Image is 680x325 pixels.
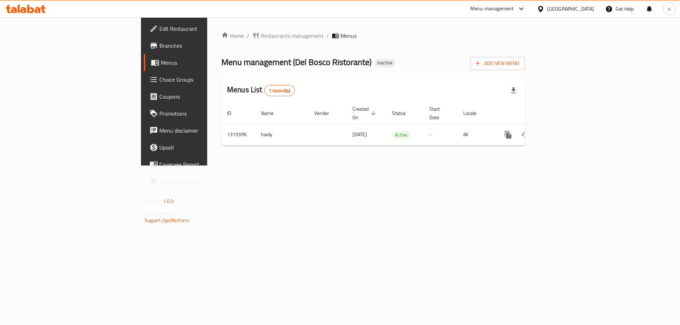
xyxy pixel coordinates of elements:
[252,31,324,40] a: Restaurants management
[261,109,283,117] span: Name
[144,209,177,218] span: Get support on:
[392,109,415,117] span: Status
[352,130,367,139] span: [DATE]
[159,41,249,50] span: Branches
[144,71,255,88] a: Choice Groups
[221,54,372,70] span: Menu management ( Del Bosco Ristorante )
[470,5,514,13] div: Menu-management
[159,24,249,33] span: Edit Restaurant
[144,197,162,206] span: Version:
[494,103,573,124] th: Actions
[159,92,249,101] span: Coupons
[144,88,255,105] a: Coupons
[517,126,534,143] button: Change Status
[144,20,255,37] a: Edit Restaurant
[144,122,255,139] a: Menu disclaimer
[470,57,525,70] button: Add New Menu
[144,156,255,173] a: Coverage Report
[161,58,249,67] span: Menus
[159,126,249,135] span: Menu disclaimer
[374,60,396,66] span: Inactive
[547,5,594,13] div: [GEOGRAPHIC_DATA]
[227,85,295,96] h2: Menus List
[429,105,449,122] span: Start Date
[463,109,486,117] span: Locale
[144,139,255,156] a: Upsell
[144,216,189,225] a: Support.OpsPlatform
[163,197,174,206] span: 1.0.0
[340,31,357,40] span: Menus
[500,126,517,143] button: more
[458,124,494,145] td: All
[221,103,573,146] table: enhanced table
[668,5,670,13] span: o
[314,109,338,117] span: Vendor
[265,87,295,94] span: 1 record(s)
[352,105,378,122] span: Created On
[255,124,308,145] td: haidy
[505,82,522,99] div: Export file
[144,173,255,190] a: Grocery Checklist
[227,109,240,117] span: ID
[159,160,249,169] span: Coverage Report
[159,177,249,186] span: Grocery Checklist
[476,59,519,68] span: Add New Menu
[144,105,255,122] a: Promotions
[159,109,249,118] span: Promotions
[159,75,249,84] span: Choice Groups
[159,143,249,152] span: Upsell
[327,31,329,40] li: /
[264,85,295,96] div: Total records count
[261,31,324,40] span: Restaurants management
[144,37,255,54] a: Branches
[424,124,458,145] td: -
[144,54,255,71] a: Menus
[221,31,525,40] nav: breadcrumb
[392,131,410,139] span: Active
